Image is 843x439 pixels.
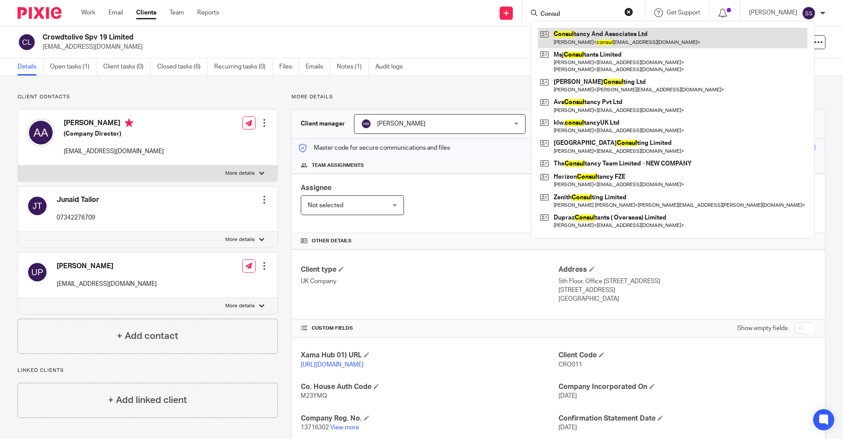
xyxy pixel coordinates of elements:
[64,119,164,130] h4: [PERSON_NAME]
[558,382,816,392] h4: Company Incorporated On
[225,236,255,243] p: More details
[169,8,184,17] a: Team
[301,277,558,286] p: UK Company
[666,10,700,16] span: Get Support
[157,58,208,76] a: Closed tasks (6)
[540,11,619,18] input: Search
[802,6,816,20] img: svg%3E
[624,7,633,16] button: Clear
[301,414,558,423] h4: Company Reg. No.
[558,295,816,303] p: [GEOGRAPHIC_DATA]
[43,43,706,51] p: [EMAIL_ADDRESS][DOMAIN_NAME]
[312,162,364,169] span: Team assignments
[18,7,61,19] img: Pixie
[18,58,43,76] a: Details
[312,237,352,245] span: Other details
[18,367,278,374] p: Linked clients
[64,147,164,156] p: [EMAIL_ADDRESS][DOMAIN_NAME]
[50,58,97,76] a: Open tasks (1)
[225,170,255,177] p: More details
[214,58,273,76] a: Recurring tasks (0)
[136,8,156,17] a: Clients
[558,393,577,399] span: [DATE]
[57,280,157,288] p: [EMAIL_ADDRESS][DOMAIN_NAME]
[749,8,797,17] p: [PERSON_NAME]
[558,351,816,360] h4: Client Code
[18,94,278,101] p: Client contacts
[301,425,329,431] span: 13716302
[377,121,425,127] span: [PERSON_NAME]
[27,195,48,216] img: svg%3E
[301,325,558,332] h4: CUSTOM FIELDS
[361,119,371,129] img: svg%3E
[301,382,558,392] h4: Co. House Auth Code
[103,58,151,76] a: Client tasks (0)
[306,58,330,76] a: Emails
[108,8,123,17] a: Email
[292,94,825,101] p: More details
[375,58,409,76] a: Audit logs
[301,393,327,399] span: M23YMQ
[81,8,95,17] a: Work
[117,329,178,343] h4: + Add contact
[279,58,299,76] a: Files
[330,425,359,431] a: View more
[225,302,255,309] p: More details
[558,277,816,286] p: 5th Floor, Office [STREET_ADDRESS]
[57,262,157,271] h4: [PERSON_NAME]
[301,119,345,128] h3: Client manager
[301,184,331,191] span: Assignee
[43,33,573,42] h2: Crowdtolive Spv 19 Limited
[308,202,343,209] span: Not selected
[558,414,816,423] h4: Confirmation Statement Date
[558,362,582,368] span: CRO011
[197,8,219,17] a: Reports
[18,33,36,51] img: svg%3E
[64,130,164,138] h5: (Company Director)
[57,213,99,222] p: 07342276709
[301,265,558,274] h4: Client type
[27,262,48,283] img: svg%3E
[125,119,133,127] i: Primary
[299,144,450,152] p: Master code for secure communications and files
[558,425,577,431] span: [DATE]
[337,58,369,76] a: Notes (1)
[558,265,816,274] h4: Address
[27,119,55,147] img: svg%3E
[301,351,558,360] h4: Xama Hub 01) URL
[57,195,99,205] h4: Junaid Tailor
[301,362,364,368] a: [URL][DOMAIN_NAME]
[737,324,788,333] label: Show empty fields
[558,286,816,295] p: [STREET_ADDRESS]
[108,393,187,407] h4: + Add linked client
